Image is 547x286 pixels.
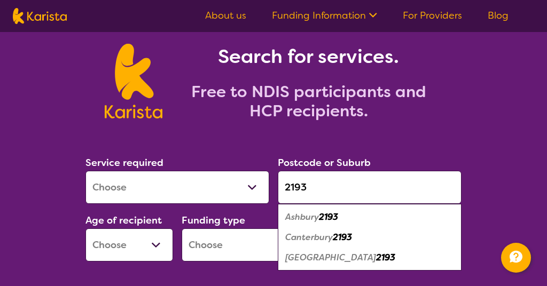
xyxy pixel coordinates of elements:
div: Canterbury 2193 [283,227,456,248]
a: About us [205,9,246,22]
input: Type [278,171,462,204]
em: 2193 [376,252,395,263]
label: Age of recipient [85,214,162,227]
em: Ashbury [285,211,319,223]
label: Funding type [182,214,245,227]
button: Channel Menu [501,243,531,273]
em: 2193 [333,232,352,243]
img: Karista logo [13,8,67,24]
h1: Search for services. [175,44,442,69]
em: Canterbury [285,232,333,243]
label: Service required [85,156,163,169]
em: 2193 [319,211,338,223]
a: For Providers [403,9,462,22]
div: Hurlstone Park 2193 [283,248,456,268]
div: Ashbury 2193 [283,207,456,227]
a: Funding Information [272,9,377,22]
a: Blog [488,9,509,22]
label: Postcode or Suburb [278,156,371,169]
img: Karista logo [105,44,162,118]
h2: Free to NDIS participants and HCP recipients. [175,82,442,121]
em: [GEOGRAPHIC_DATA] [285,252,376,263]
